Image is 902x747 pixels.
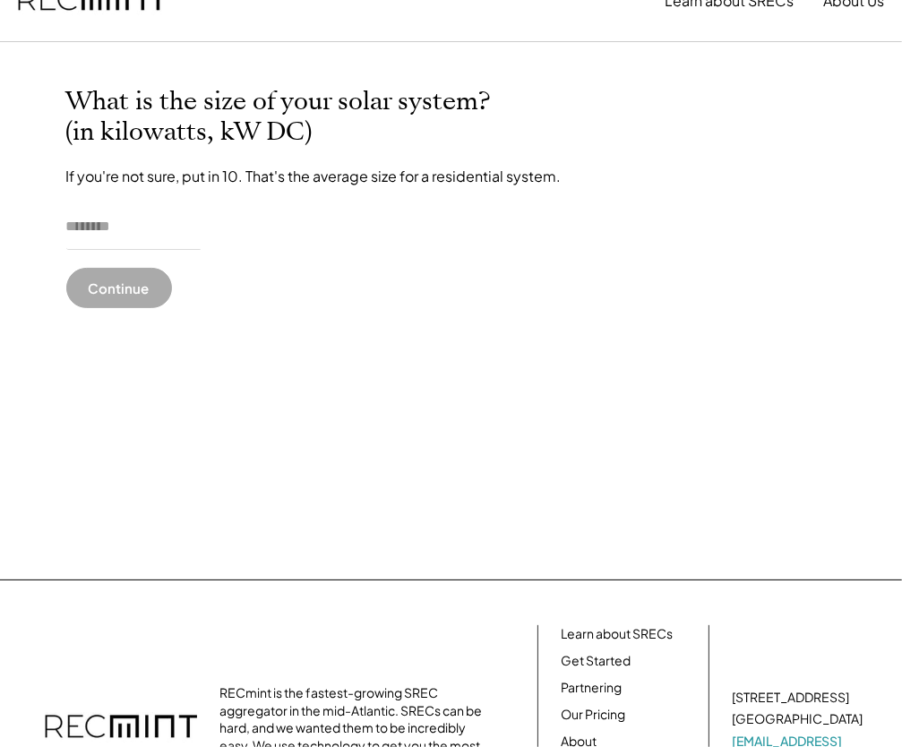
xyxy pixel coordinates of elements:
[66,87,604,148] h2: What is the size of your solar system? (in kilowatts, kW DC)
[561,652,631,670] a: Get Started
[732,710,863,728] div: [GEOGRAPHIC_DATA]
[732,689,849,707] div: [STREET_ADDRESS]
[66,166,562,187] div: If you're not sure, put in 10. That's the average size for a residential system.
[561,679,622,697] a: Partnering
[66,268,172,308] button: Continue
[561,706,625,724] a: Our Pricing
[561,625,673,643] a: Learn about SRECs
